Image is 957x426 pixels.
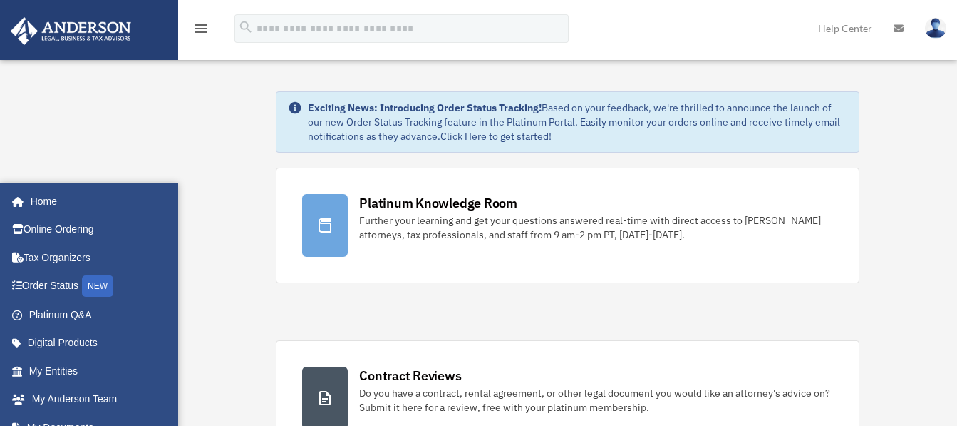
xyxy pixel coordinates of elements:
i: menu [192,20,209,37]
div: Based on your feedback, we're thrilled to announce the launch of our new Order Status Tracking fe... [308,101,847,143]
div: NEW [82,275,113,297]
a: Order StatusNEW [10,272,178,301]
a: Platinum Q&A [10,300,178,329]
a: Home [10,187,171,215]
a: My Entities [10,357,178,385]
i: search [238,19,254,35]
img: Anderson Advisors Platinum Portal [6,17,135,45]
a: Platinum Knowledge Room Further your learning and get your questions answered real-time with dire... [276,168,859,283]
a: Digital Products [10,329,178,357]
img: User Pic [925,18,946,39]
strong: Exciting News: Introducing Order Status Tracking! [308,101,542,114]
a: Tax Organizers [10,243,178,272]
a: menu [192,25,209,37]
a: Click Here to get started! [440,130,552,143]
a: My Anderson Team [10,385,178,414]
div: Further your learning and get your questions answered real-time with direct access to [PERSON_NAM... [359,213,832,242]
div: Do you have a contract, rental agreement, or other legal document you would like an attorney's ad... [359,386,832,415]
div: Platinum Knowledge Room [359,194,517,212]
div: Contract Reviews [359,367,461,385]
a: Online Ordering [10,215,178,244]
